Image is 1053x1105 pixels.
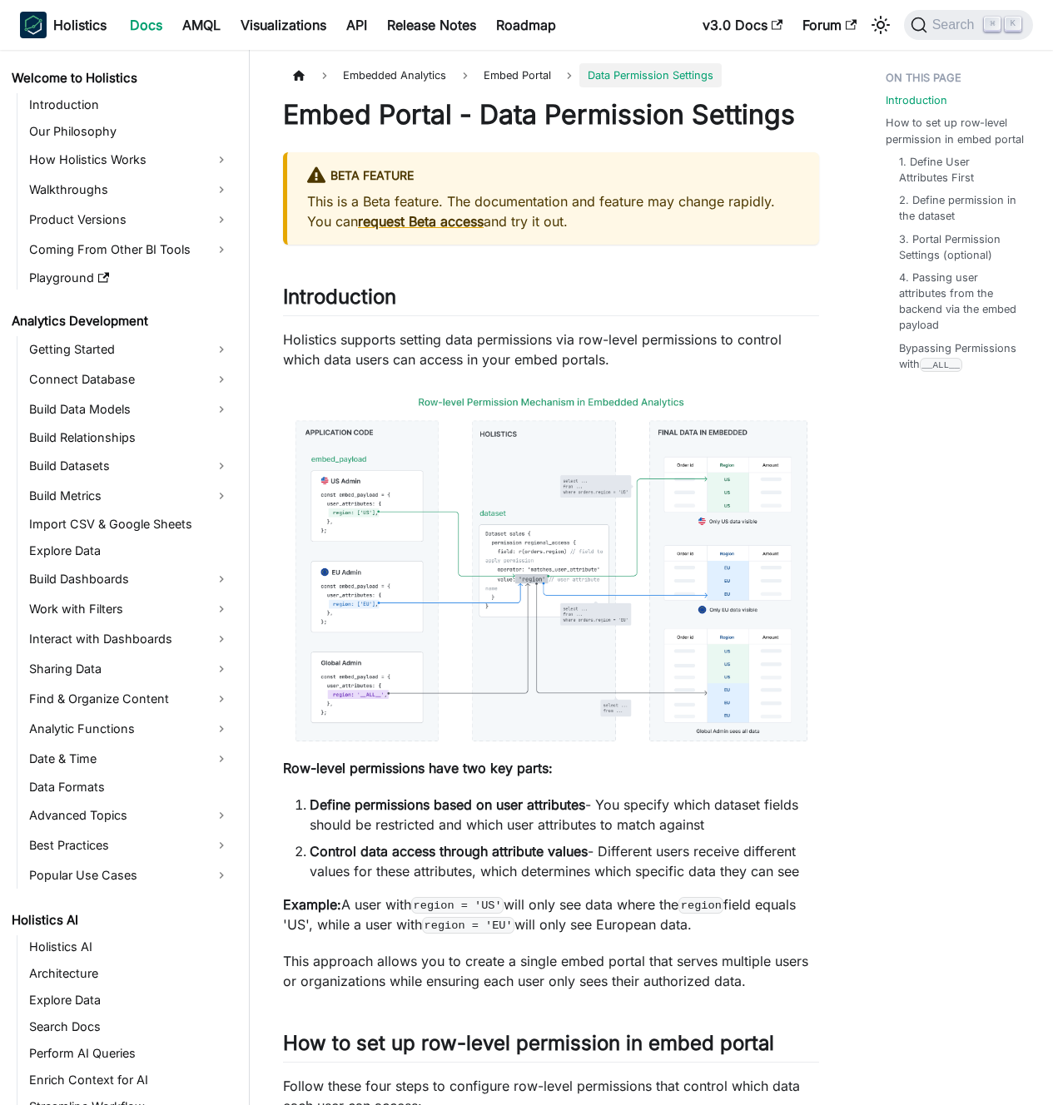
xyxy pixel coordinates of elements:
[283,1031,819,1063] h2: How to set up row-level permission in embed portal
[24,656,235,682] a: Sharing Data
[307,191,799,231] p: This is a Beta feature. The documentation and feature may change rapidly. You can and try it out.
[24,176,235,203] a: Walkthroughs
[172,12,231,38] a: AMQL
[792,12,867,38] a: Forum
[24,426,235,449] a: Build Relationships
[24,596,235,622] a: Work with Filters
[24,266,235,290] a: Playground
[307,166,799,187] div: BETA FEATURE
[693,12,792,38] a: v3.0 Docs
[411,897,504,914] code: region = 'US'
[377,12,486,38] a: Release Notes
[283,285,819,316] h2: Introduction
[475,63,559,87] a: Embed Portal
[7,310,235,333] a: Analytics Development
[24,775,235,799] a: Data Formats
[24,1068,235,1092] a: Enrich Context for AI
[24,626,235,652] a: Interact with Dashboards
[335,63,454,87] span: Embedded Analytics
[984,17,1001,32] kbd: ⌘
[899,192,1020,224] a: 2. Define permission in the dataset
[283,896,341,913] strong: Example:
[283,951,819,991] p: This approach allows you to create a single embed portal that serves multiple users or organizati...
[24,935,235,959] a: Holistics AI
[24,566,235,592] a: Build Dashboards
[24,862,235,889] a: Popular Use Cases
[283,63,819,87] nav: Breadcrumbs
[886,115,1026,146] a: How to set up row-level permission in embed portal
[927,17,985,32] span: Search
[20,12,47,38] img: Holistics
[358,213,484,230] a: request Beta access
[24,539,235,562] a: Explore Data
[24,989,235,1012] a: Explore Data
[24,513,235,536] a: Import CSV & Google Sheets
[336,12,377,38] a: API
[579,63,722,87] span: Data Permission Settings
[899,340,1020,372] a: Bypassing Permissions with__ALL__
[310,795,819,835] li: - You specify which dataset fields should be restricted and which user attributes to match against
[310,796,585,813] strong: Define permissions based on user attributes
[310,843,588,860] strong: Control data access through attribute values
[678,897,723,914] code: region
[24,396,235,423] a: Build Data Models
[283,894,819,934] p: A user with will only see data where the field equals 'US', while a user with will only see Europ...
[310,841,819,881] li: - Different users receive different values for these attributes, which determines which specific ...
[53,15,107,35] b: Holistics
[486,12,566,38] a: Roadmap
[283,63,315,87] a: Home page
[24,802,235,829] a: Advanced Topics
[484,69,551,82] span: Embed Portal
[283,330,819,369] p: Holistics supports setting data permissions via row-level permissions to control which data users...
[24,746,235,772] a: Date & Time
[20,12,107,38] a: HolisticsHolistics
[899,154,1020,186] a: 1. Define User Attributes First
[886,92,947,108] a: Introduction
[24,483,235,509] a: Build Metrics
[904,10,1033,40] button: Search (Command+K)
[24,962,235,985] a: Architecture
[24,832,235,859] a: Best Practices
[422,917,514,934] code: region = 'EU'
[24,336,235,363] a: Getting Started
[7,67,235,90] a: Welcome to Holistics
[24,366,235,393] a: Connect Database
[24,206,235,233] a: Product Versions
[283,760,553,776] strong: Row-level permissions have two key parts:
[24,686,235,712] a: Find & Organize Content
[24,120,235,143] a: Our Philosophy
[24,1015,235,1038] a: Search Docs
[283,98,819,131] h1: Embed Portal - Data Permission Settings
[231,12,336,38] a: Visualizations
[899,231,1020,263] a: 3. Portal Permission Settings (optional)
[920,358,962,372] code: __ALL__
[1005,17,1021,32] kbd: K
[7,909,235,932] a: Holistics AI
[867,12,894,38] button: Switch between dark and light mode (currently light mode)
[283,386,819,753] img: Embed Portal Data Permission
[24,146,235,173] a: How Holistics Works
[24,236,235,263] a: Coming From Other BI Tools
[120,12,172,38] a: Docs
[24,1042,235,1065] a: Perform AI Queries
[899,270,1020,334] a: 4. Passing user attributes from the backend via the embed payload
[24,93,235,116] a: Introduction
[24,716,235,742] a: Analytic Functions
[24,453,235,479] a: Build Datasets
